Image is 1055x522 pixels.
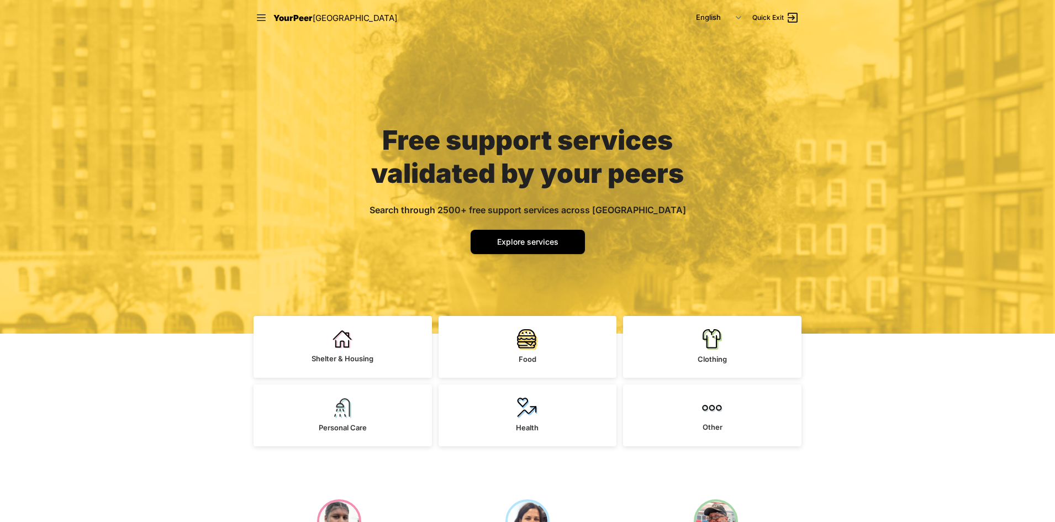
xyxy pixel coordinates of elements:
[519,355,536,363] span: Food
[497,237,558,246] span: Explore services
[471,230,585,254] a: Explore services
[752,11,799,24] a: Quick Exit
[623,384,801,446] a: Other
[698,355,727,363] span: Clothing
[273,11,397,25] a: YourPeer[GEOGRAPHIC_DATA]
[254,384,432,446] a: Personal Care
[370,204,686,215] span: Search through 2500+ free support services across [GEOGRAPHIC_DATA]
[752,13,784,22] span: Quick Exit
[703,423,722,431] span: Other
[312,354,373,363] span: Shelter & Housing
[371,124,684,189] span: Free support services validated by your peers
[439,384,617,446] a: Health
[313,13,397,23] span: [GEOGRAPHIC_DATA]
[623,316,801,378] a: Clothing
[516,423,539,432] span: Health
[439,316,617,378] a: Food
[273,13,313,23] span: YourPeer
[319,423,367,432] span: Personal Care
[254,316,432,378] a: Shelter & Housing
